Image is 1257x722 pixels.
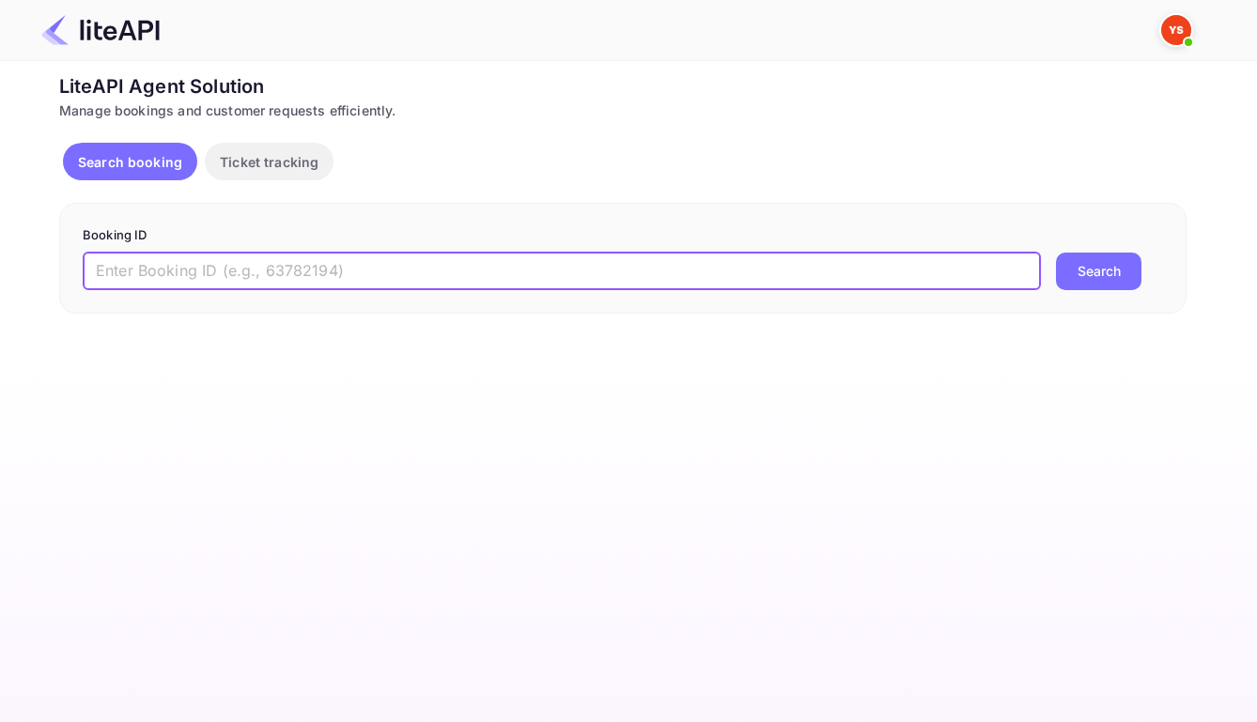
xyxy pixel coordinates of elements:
[41,15,160,45] img: LiteAPI Logo
[220,152,318,172] p: Ticket tracking
[59,72,1187,100] div: LiteAPI Agent Solution
[83,253,1041,290] input: Enter Booking ID (e.g., 63782194)
[59,100,1187,120] div: Manage bookings and customer requests efficiently.
[78,152,182,172] p: Search booking
[1056,253,1141,290] button: Search
[1161,15,1191,45] img: Yandex Support
[83,226,1163,245] p: Booking ID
